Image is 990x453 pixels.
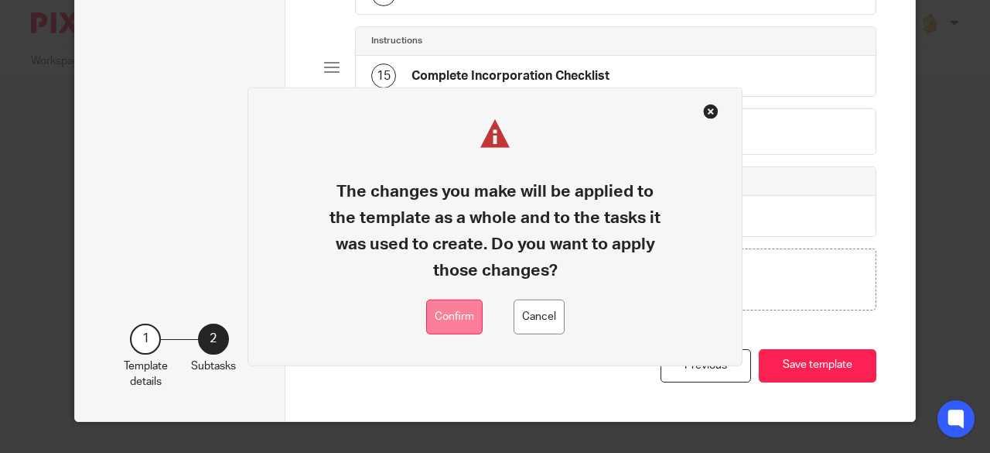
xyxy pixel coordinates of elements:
[130,324,161,355] div: 1
[514,300,565,335] button: Cancel
[411,68,609,84] h4: Complete Incorporation Checklist
[371,35,422,47] h4: Instructions
[323,178,668,284] h1: The changes you make will be applied to the template as a whole and to the tasks it was used to c...
[426,300,483,335] button: Confirm
[191,359,236,374] p: Subtasks
[371,63,396,88] div: 15
[759,349,876,383] button: Save template
[198,324,229,355] div: 2
[124,359,168,390] p: Template details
